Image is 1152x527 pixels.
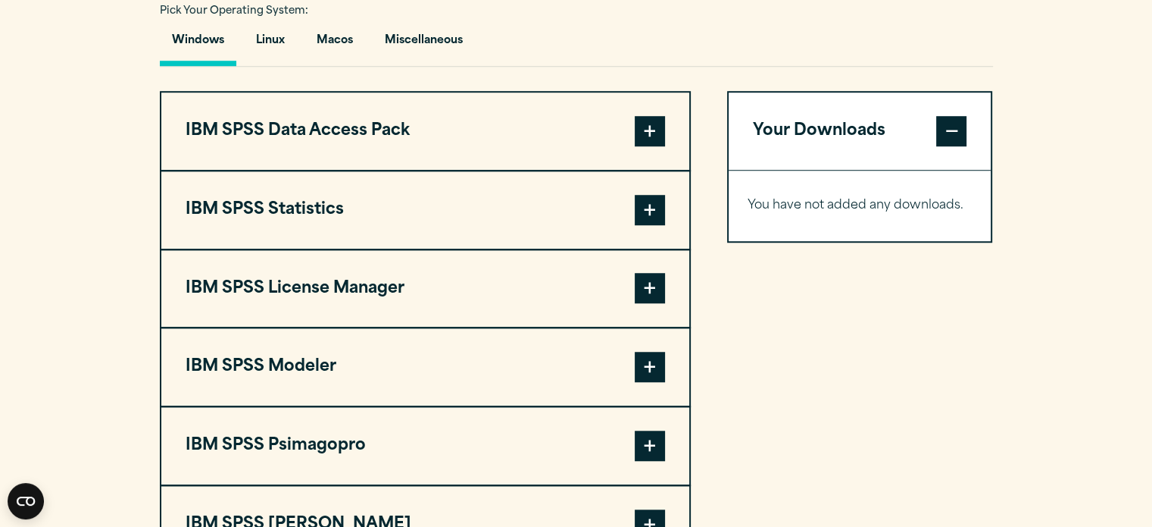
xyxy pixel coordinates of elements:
button: IBM SPSS Psimagopro [161,407,689,485]
button: Your Downloads [729,93,991,170]
button: Open CMP widget [8,483,44,519]
button: IBM SPSS Statistics [161,171,689,249]
button: IBM SPSS Data Access Pack [161,93,689,170]
span: Pick Your Operating System: [160,6,308,16]
button: Windows [160,23,236,66]
p: You have not added any downloads. [748,195,972,217]
div: Your Downloads [729,170,991,241]
button: Linux [244,23,297,66]
button: IBM SPSS Modeler [161,328,689,406]
button: IBM SPSS License Manager [161,250,689,328]
button: Miscellaneous [373,23,475,66]
button: Macos [304,23,365,66]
